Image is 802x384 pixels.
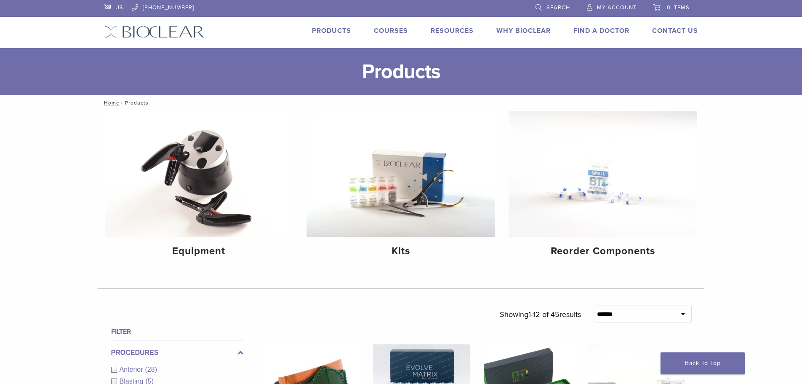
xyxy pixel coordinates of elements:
[546,4,570,11] span: Search
[120,101,125,105] span: /
[101,100,120,106] a: Home
[306,111,495,237] img: Kits
[431,27,474,35] a: Resources
[104,26,204,38] img: Bioclear
[661,352,745,374] a: Back To Top
[509,111,697,237] img: Reorder Components
[145,366,157,373] span: (28)
[313,244,488,259] h4: Kits
[374,27,408,35] a: Courses
[111,327,243,337] h4: Filter
[98,95,704,110] nav: Products
[573,27,629,35] a: Find A Doctor
[496,27,551,35] a: Why Bioclear
[112,244,287,259] h4: Equipment
[120,366,145,373] span: Anterior
[105,111,293,264] a: Equipment
[500,306,581,323] p: Showing results
[528,310,560,319] span: 1-12 of 45
[597,4,637,11] span: My Account
[515,244,690,259] h4: Reorder Components
[111,348,243,358] label: Procedures
[105,111,293,237] img: Equipment
[312,27,351,35] a: Products
[509,111,697,264] a: Reorder Components
[652,27,698,35] a: Contact Us
[667,4,690,11] span: 0 items
[306,111,495,264] a: Kits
